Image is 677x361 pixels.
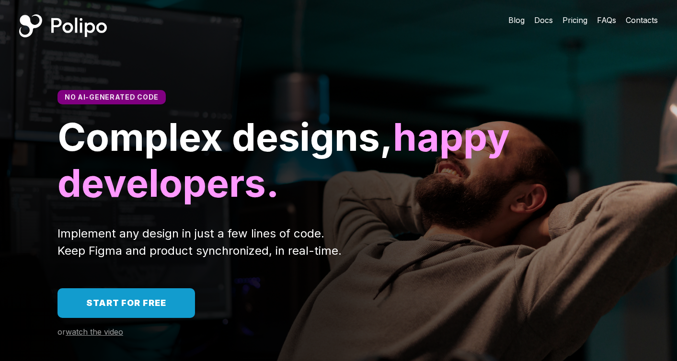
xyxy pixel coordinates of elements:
[597,15,616,25] span: FAQs
[57,226,342,258] span: Implement any design in just a few lines of code. Keep Figma and product synchronized, in real-time.
[65,93,159,101] span: No AI-generated code
[534,14,553,26] a: Docs
[86,298,166,308] span: Start for free
[562,14,587,26] a: Pricing
[562,15,587,25] span: Pricing
[508,14,525,26] a: Blog
[57,113,393,160] span: Complex designs,
[597,14,616,26] a: FAQs
[57,327,66,337] span: or
[534,15,553,25] span: Docs
[626,14,658,26] a: Contacts
[57,113,519,206] span: happy developers.
[508,15,525,25] span: Blog
[57,288,195,318] a: Start for free
[66,327,123,337] span: watch the video
[626,15,658,25] span: Contacts
[57,327,123,337] a: orwatch the video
